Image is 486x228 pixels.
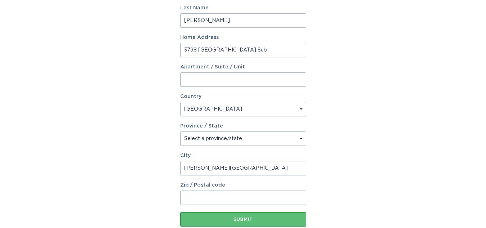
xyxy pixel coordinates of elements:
[180,124,223,129] label: Province / State
[180,64,306,70] label: Apartment / Suite / Unit
[180,94,201,99] label: Country
[184,217,303,222] div: Submit
[180,5,306,10] label: Last Name
[180,153,306,158] label: City
[180,35,306,40] label: Home Address
[180,183,306,188] label: Zip / Postal code
[180,212,306,227] button: Submit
